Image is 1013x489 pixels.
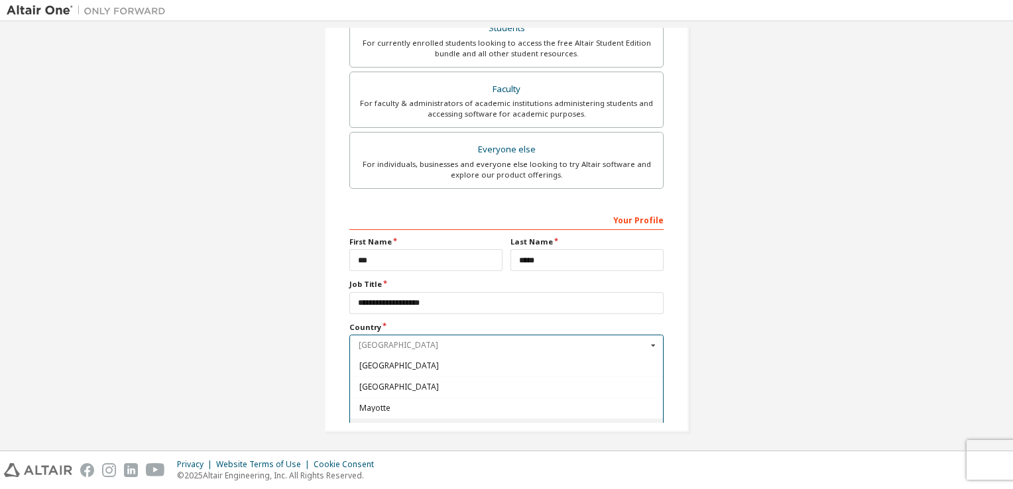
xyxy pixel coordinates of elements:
img: youtube.svg [146,463,165,477]
div: Your Profile [349,209,664,230]
span: [GEOGRAPHIC_DATA] [359,362,654,370]
div: Students [358,19,655,38]
label: Country [349,322,664,333]
span: Mayotte [359,404,654,412]
div: Privacy [177,459,216,470]
img: facebook.svg [80,463,94,477]
div: Everyone else [358,140,655,159]
img: linkedin.svg [124,463,138,477]
label: Job Title [349,279,664,290]
label: Last Name [510,237,664,247]
div: Faculty [358,80,655,99]
p: © 2025 Altair Engineering, Inc. All Rights Reserved. [177,470,382,481]
img: Altair One [7,4,172,17]
div: For faculty & administrators of academic institutions administering students and accessing softwa... [358,98,655,119]
div: For individuals, businesses and everyone else looking to try Altair software and explore our prod... [358,159,655,180]
img: instagram.svg [102,463,116,477]
label: First Name [349,237,503,247]
div: Cookie Consent [314,459,382,470]
span: [GEOGRAPHIC_DATA] [359,383,654,391]
div: For currently enrolled students looking to access the free Altair Student Edition bundle and all ... [358,38,655,59]
img: altair_logo.svg [4,463,72,477]
div: Website Terms of Use [216,459,314,470]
